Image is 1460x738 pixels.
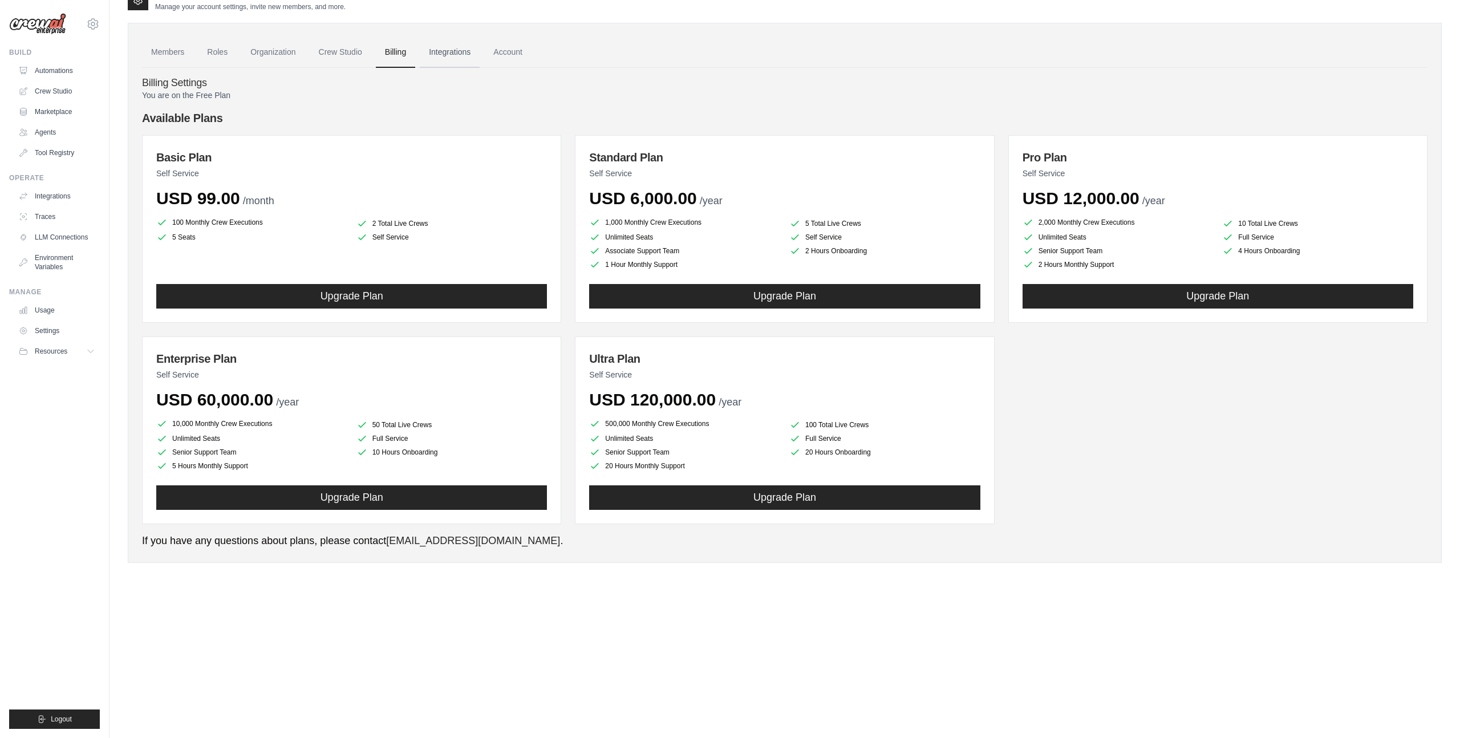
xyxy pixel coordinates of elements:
[589,447,780,458] li: Senior Support Team
[1222,245,1413,257] li: 4 Hours Onboarding
[1222,218,1413,229] li: 10 Total Live Crews
[789,232,980,243] li: Self Service
[156,168,547,179] p: Self Service
[142,90,1427,101] p: You are on the Free Plan
[589,433,780,444] li: Unlimited Seats
[589,189,696,208] span: USD 6,000.00
[589,390,716,409] span: USD 120,000.00
[51,715,72,724] span: Logout
[420,37,480,68] a: Integrations
[1023,284,1413,309] button: Upgrade Plan
[789,433,980,444] li: Full Service
[9,13,66,35] img: Logo
[1023,168,1413,179] p: Self Service
[1403,683,1460,738] iframe: Chat Widget
[356,419,547,431] li: 50 Total Live Crews
[484,37,532,68] a: Account
[156,149,547,165] h3: Basic Plan
[589,149,980,165] h3: Standard Plan
[156,232,347,243] li: 5 Seats
[356,218,547,229] li: 2 Total Live Crews
[156,216,347,229] li: 100 Monthly Crew Executions
[14,187,100,205] a: Integrations
[1023,189,1139,208] span: USD 12,000.00
[241,37,305,68] a: Organization
[14,249,100,276] a: Environment Variables
[243,195,274,206] span: /month
[156,460,347,472] li: 5 Hours Monthly Support
[1023,245,1214,257] li: Senior Support Team
[1023,259,1214,270] li: 2 Hours Monthly Support
[156,369,547,380] p: Self Service
[589,245,780,257] li: Associate Support Team
[356,447,547,458] li: 10 Hours Onboarding
[14,103,100,121] a: Marketplace
[14,301,100,319] a: Usage
[142,533,1427,549] p: If you have any questions about plans, please contact .
[35,347,67,356] span: Resources
[156,351,547,367] h3: Enterprise Plan
[14,228,100,246] a: LLM Connections
[589,168,980,179] p: Self Service
[589,284,980,309] button: Upgrade Plan
[142,77,1427,90] h4: Billing Settings
[589,351,980,367] h3: Ultra Plan
[156,189,240,208] span: USD 99.00
[14,62,100,80] a: Automations
[589,417,780,431] li: 500,000 Monthly Crew Executions
[142,37,193,68] a: Members
[9,287,100,297] div: Manage
[198,37,237,68] a: Roles
[1023,149,1413,165] h3: Pro Plan
[14,322,100,340] a: Settings
[700,195,723,206] span: /year
[789,447,980,458] li: 20 Hours Onboarding
[156,284,547,309] button: Upgrade Plan
[1222,232,1413,243] li: Full Service
[589,216,780,229] li: 1,000 Monthly Crew Executions
[589,460,780,472] li: 20 Hours Monthly Support
[156,433,347,444] li: Unlimited Seats
[789,419,980,431] li: 100 Total Live Crews
[589,369,980,380] p: Self Service
[386,535,560,546] a: [EMAIL_ADDRESS][DOMAIN_NAME]
[589,485,980,510] button: Upgrade Plan
[9,48,100,57] div: Build
[310,37,371,68] a: Crew Studio
[276,396,299,408] span: /year
[156,447,347,458] li: Senior Support Team
[1023,232,1214,243] li: Unlimited Seats
[356,433,547,444] li: Full Service
[14,342,100,360] button: Resources
[789,218,980,229] li: 5 Total Live Crews
[376,37,415,68] a: Billing
[589,232,780,243] li: Unlimited Seats
[14,144,100,162] a: Tool Registry
[1023,216,1214,229] li: 2,000 Monthly Crew Executions
[155,2,346,11] p: Manage your account settings, invite new members, and more.
[1142,195,1165,206] span: /year
[719,396,741,408] span: /year
[9,173,100,183] div: Operate
[142,110,1427,126] h4: Available Plans
[156,390,273,409] span: USD 60,000.00
[589,259,780,270] li: 1 Hour Monthly Support
[14,123,100,141] a: Agents
[14,208,100,226] a: Traces
[356,232,547,243] li: Self Service
[789,245,980,257] li: 2 Hours Onboarding
[14,82,100,100] a: Crew Studio
[156,485,547,510] button: Upgrade Plan
[156,417,347,431] li: 10,000 Monthly Crew Executions
[9,709,100,729] button: Logout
